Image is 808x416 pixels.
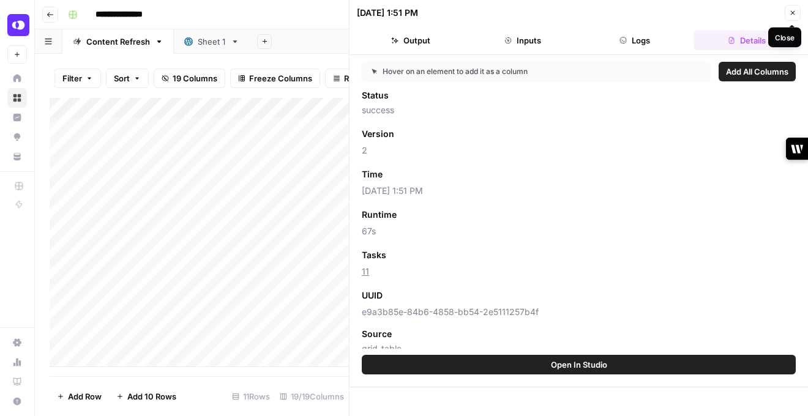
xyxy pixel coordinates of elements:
button: Sort [106,69,149,88]
button: Add All Columns [719,62,796,81]
span: Add All Columns [726,65,788,78]
span: Runtime [362,209,397,221]
span: Time [362,168,383,180]
a: Usage [7,352,27,372]
span: e9a3b85e-84b6-4858-bb54-2e5111257b4f [362,306,796,318]
div: 19/19 Columns [275,387,349,406]
a: Your Data [7,147,27,166]
button: Filter [54,69,101,88]
button: Inputs [469,31,576,50]
span: Freeze Columns [249,72,312,84]
span: Tasks [362,249,386,261]
span: [DATE] 1:51 PM [362,185,796,197]
span: Sort [114,72,130,84]
span: Add 10 Rows [127,390,176,403]
span: 67s [362,225,796,237]
span: UUID [362,289,383,302]
img: OpenPhone Logo [7,14,29,36]
a: Home [7,69,27,88]
span: Add Row [68,390,102,403]
button: Row Height [325,69,396,88]
button: Help + Support [7,392,27,411]
a: Sheet 1 [174,29,250,54]
button: Freeze Columns [230,69,320,88]
button: Workspace: OpenPhone [7,10,27,40]
a: Opportunities [7,127,27,147]
button: Add 10 Rows [109,387,184,406]
div: Content Refresh [86,35,150,48]
div: Hover on an element to add it as a column [372,66,615,77]
span: Source [362,328,392,340]
span: Version [362,128,394,140]
span: grid_table [362,343,796,355]
button: 19 Columns [154,69,225,88]
span: Status [362,89,389,102]
button: Open In Studio [362,355,796,374]
div: Sheet 1 [198,35,226,48]
span: success [362,104,796,116]
button: Output [357,31,464,50]
a: Settings [7,333,27,352]
div: 11 Rows [227,387,275,406]
a: 11 [362,266,369,277]
a: Content Refresh [62,29,174,54]
button: Add Row [50,387,109,406]
a: Insights [7,108,27,127]
span: Open In Studio [551,358,607,371]
div: [DATE] 1:51 PM [357,7,418,19]
span: Filter [62,72,82,84]
span: 19 Columns [173,72,217,84]
a: Learning Hub [7,372,27,392]
a: Browse [7,88,27,108]
button: Logs [582,31,689,50]
button: Details [694,31,801,50]
span: 2 [362,144,796,157]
